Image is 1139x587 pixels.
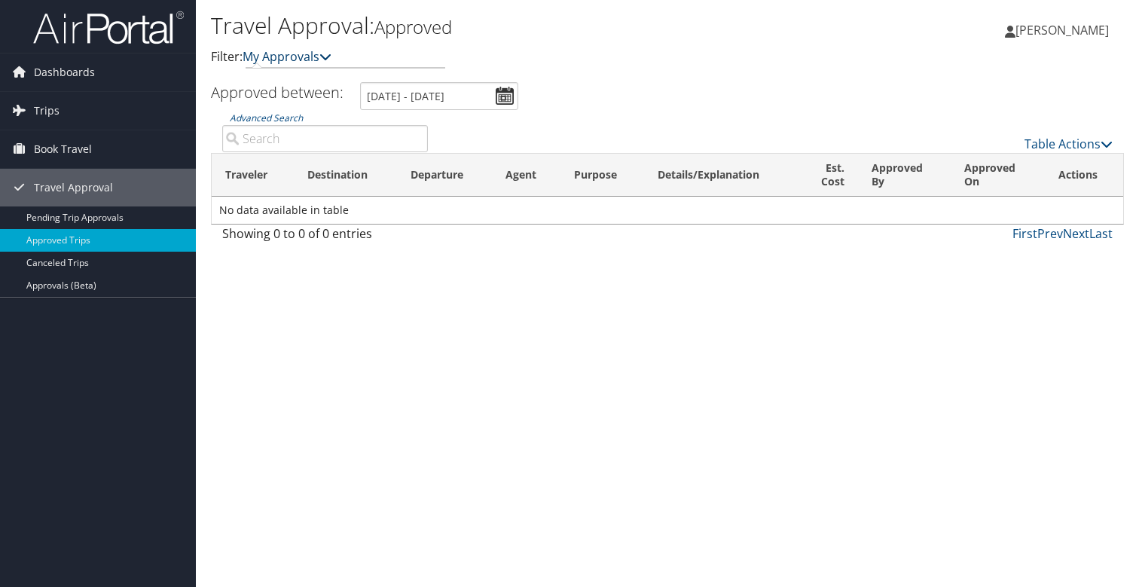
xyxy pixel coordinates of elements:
h3: Approved between: [211,82,344,102]
a: Last [1089,225,1113,242]
input: Advanced Search [222,125,428,152]
th: Destination: activate to sort column ascending [294,154,397,197]
th: Agent [492,154,560,197]
img: airportal-logo.png [33,10,184,45]
a: Next [1063,225,1089,242]
th: Departure: activate to sort column ascending [397,154,492,197]
input: [DATE] - [DATE] [360,82,518,110]
div: Showing 0 to 0 of 0 entries [222,225,428,250]
th: Actions [1045,154,1123,197]
a: First [1012,225,1037,242]
td: No data available in table [212,197,1123,224]
h1: Travel Approval: [211,10,820,41]
th: Approved On: activate to sort column ascending [951,154,1044,197]
span: Dashboards [34,54,95,91]
th: Traveler: activate to sort column ascending [212,154,294,197]
span: [PERSON_NAME] [1015,22,1109,38]
th: Purpose [560,154,643,197]
th: Details/Explanation [644,154,797,197]
small: Approved [374,14,452,39]
a: Table Actions [1024,136,1113,152]
a: Prev [1037,225,1063,242]
span: Book Travel [34,130,92,168]
a: My Approvals [243,48,331,65]
a: Advanced Search [230,112,303,124]
th: Approved By: activate to sort column ascending [858,154,951,197]
p: Filter: [211,47,820,67]
span: Trips [34,92,60,130]
span: Travel Approval [34,169,113,206]
a: [PERSON_NAME] [1005,8,1124,53]
th: Est. Cost: activate to sort column ascending [796,154,858,197]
